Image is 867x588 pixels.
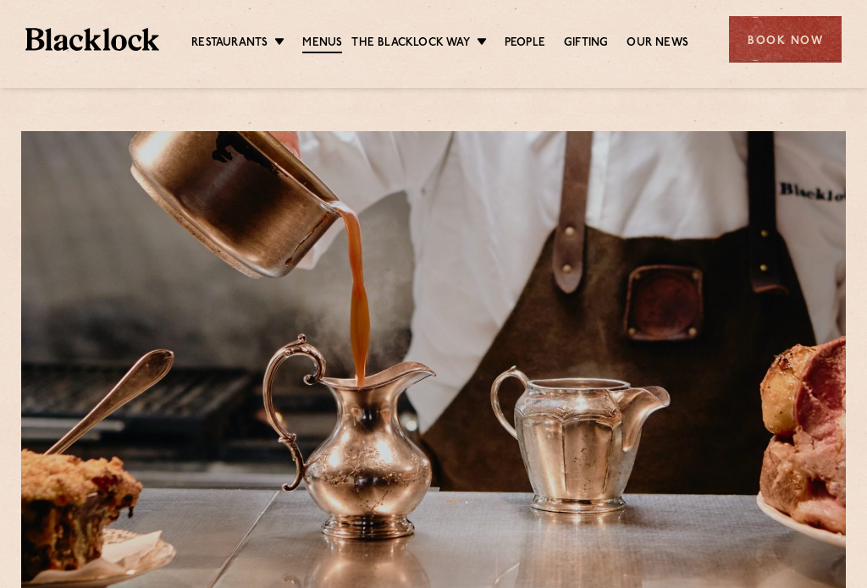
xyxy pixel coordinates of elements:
a: People [505,35,545,52]
a: The Blacklock Way [351,35,469,52]
a: Gifting [564,35,608,52]
a: Our News [627,35,688,52]
div: Book Now [729,16,842,63]
img: BL_Textured_Logo-footer-cropped.svg [25,28,159,51]
a: Menus [302,35,342,53]
a: Restaurants [191,35,268,52]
